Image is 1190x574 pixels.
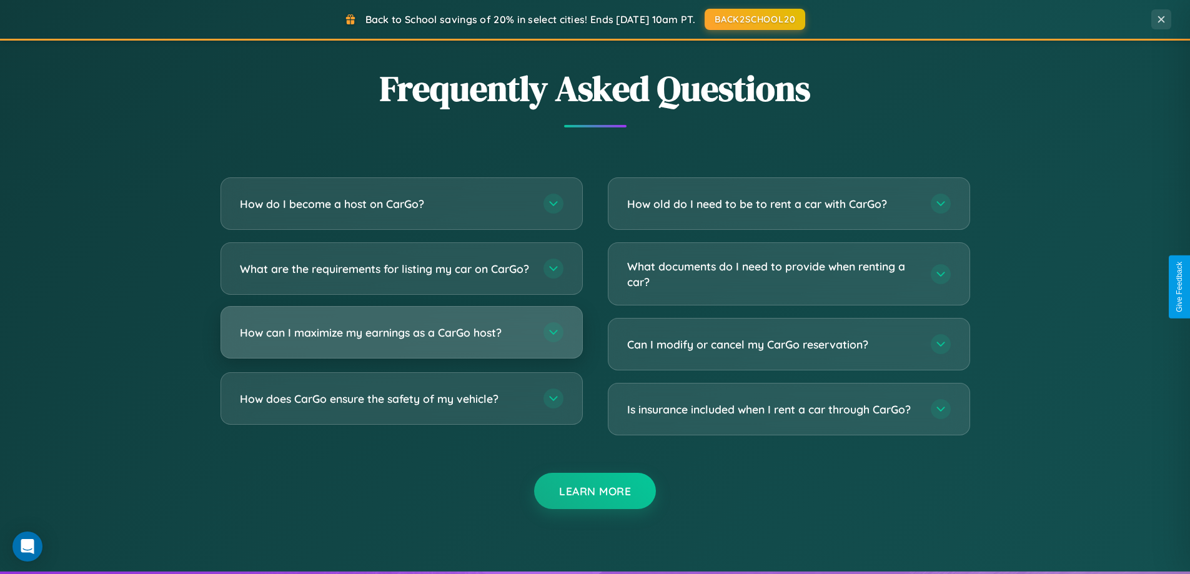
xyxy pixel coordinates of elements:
div: Give Feedback [1175,262,1184,312]
h3: How does CarGo ensure the safety of my vehicle? [240,391,531,407]
h3: Is insurance included when I rent a car through CarGo? [627,402,918,417]
h3: How old do I need to be to rent a car with CarGo? [627,196,918,212]
span: Back to School savings of 20% in select cities! Ends [DATE] 10am PT. [365,13,695,26]
h3: How can I maximize my earnings as a CarGo host? [240,325,531,340]
button: Learn More [534,473,656,509]
h3: How do I become a host on CarGo? [240,196,531,212]
button: BACK2SCHOOL20 [705,9,805,30]
h2: Frequently Asked Questions [221,64,970,112]
h3: What are the requirements for listing my car on CarGo? [240,261,531,277]
h3: Can I modify or cancel my CarGo reservation? [627,337,918,352]
div: Open Intercom Messenger [12,532,42,562]
h3: What documents do I need to provide when renting a car? [627,259,918,289]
